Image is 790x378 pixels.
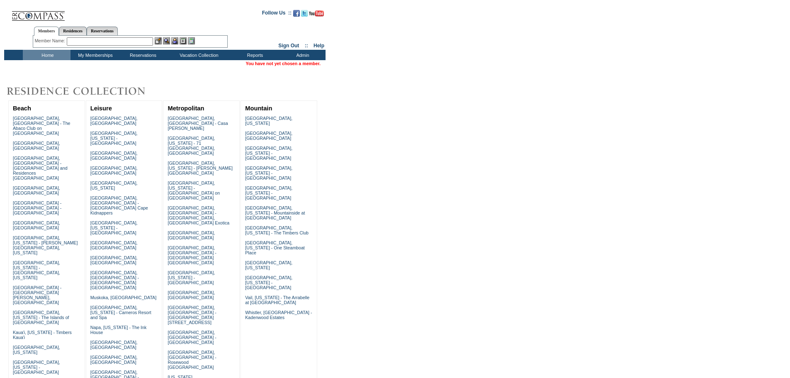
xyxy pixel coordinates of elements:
[278,43,299,49] a: Sign Out
[166,50,230,60] td: Vacation Collection
[168,290,215,300] a: [GEOGRAPHIC_DATA], [GEOGRAPHIC_DATA]
[309,12,324,17] a: Subscribe to our YouTube Channel
[90,131,138,146] a: [GEOGRAPHIC_DATA], [US_STATE] - [GEOGRAPHIC_DATA]
[90,240,138,250] a: [GEOGRAPHIC_DATA], [GEOGRAPHIC_DATA]
[90,220,138,235] a: [GEOGRAPHIC_DATA], [US_STATE] - [GEOGRAPHIC_DATA]
[35,37,67,44] div: Member Name:
[34,27,59,36] a: Members
[13,141,60,151] a: [GEOGRAPHIC_DATA], [GEOGRAPHIC_DATA]
[90,105,112,112] a: Leisure
[301,10,308,17] img: Follow us on Twitter
[314,43,324,49] a: Help
[245,275,292,290] a: [GEOGRAPHIC_DATA], [US_STATE] - [GEOGRAPHIC_DATA]
[90,195,148,215] a: [GEOGRAPHIC_DATA], [GEOGRAPHIC_DATA] - [GEOGRAPHIC_DATA] Cape Kidnappers
[90,180,138,190] a: [GEOGRAPHIC_DATA], [US_STATE]
[13,220,60,230] a: [GEOGRAPHIC_DATA], [GEOGRAPHIC_DATA]
[90,270,139,290] a: [GEOGRAPHIC_DATA], [GEOGRAPHIC_DATA] - [GEOGRAPHIC_DATA] [GEOGRAPHIC_DATA]
[13,330,72,340] a: Kaua'i, [US_STATE] - Timbers Kaua'i
[245,131,292,141] a: [GEOGRAPHIC_DATA], [GEOGRAPHIC_DATA]
[171,37,178,44] img: Impersonate
[293,10,300,17] img: Become our fan on Facebook
[168,330,216,345] a: [GEOGRAPHIC_DATA], [GEOGRAPHIC_DATA] - [GEOGRAPHIC_DATA]
[90,355,138,365] a: [GEOGRAPHIC_DATA], [GEOGRAPHIC_DATA]
[245,205,305,220] a: [GEOGRAPHIC_DATA], [US_STATE] - Mountainside at [GEOGRAPHIC_DATA]
[90,305,151,320] a: [GEOGRAPHIC_DATA], [US_STATE] - Carneros Resort and Spa
[246,61,321,66] span: You have not yet chosen a member.
[13,310,69,325] a: [GEOGRAPHIC_DATA], [US_STATE] - The Islands of [GEOGRAPHIC_DATA]
[13,260,60,280] a: [GEOGRAPHIC_DATA], [US_STATE] - [GEOGRAPHIC_DATA], [US_STATE]
[90,255,138,265] a: [GEOGRAPHIC_DATA], [GEOGRAPHIC_DATA]
[245,260,292,270] a: [GEOGRAPHIC_DATA], [US_STATE]
[245,166,292,180] a: [GEOGRAPHIC_DATA], [US_STATE] - [GEOGRAPHIC_DATA]
[168,180,220,200] a: [GEOGRAPHIC_DATA], [US_STATE] - [GEOGRAPHIC_DATA] on [GEOGRAPHIC_DATA]
[11,4,65,21] img: Compass Home
[168,116,228,131] a: [GEOGRAPHIC_DATA], [GEOGRAPHIC_DATA] - Casa [PERSON_NAME]
[90,340,138,350] a: [GEOGRAPHIC_DATA], [GEOGRAPHIC_DATA]
[245,295,309,305] a: Vail, [US_STATE] - The Arrabelle at [GEOGRAPHIC_DATA]
[168,105,204,112] a: Metropolitan
[245,225,309,235] a: [GEOGRAPHIC_DATA], [US_STATE] - The Timbers Club
[59,27,87,35] a: Residences
[278,50,326,60] td: Admin
[245,146,292,161] a: [GEOGRAPHIC_DATA], [US_STATE] - [GEOGRAPHIC_DATA]
[90,116,138,126] a: [GEOGRAPHIC_DATA], [GEOGRAPHIC_DATA]
[245,105,272,112] a: Mountain
[293,12,300,17] a: Become our fan on Facebook
[309,10,324,17] img: Subscribe to our YouTube Channel
[163,37,170,44] img: View
[13,185,60,195] a: [GEOGRAPHIC_DATA], [GEOGRAPHIC_DATA]
[245,310,312,320] a: Whistler, [GEOGRAPHIC_DATA] - Kadenwood Estates
[90,151,138,161] a: [GEOGRAPHIC_DATA], [GEOGRAPHIC_DATA]
[90,166,138,176] a: [GEOGRAPHIC_DATA], [GEOGRAPHIC_DATA]
[168,270,215,285] a: [GEOGRAPHIC_DATA], [US_STATE] - [GEOGRAPHIC_DATA]
[168,350,216,370] a: [GEOGRAPHIC_DATA], [GEOGRAPHIC_DATA] - Rosewood [GEOGRAPHIC_DATA]
[245,185,292,200] a: [GEOGRAPHIC_DATA], [US_STATE] - [GEOGRAPHIC_DATA]
[168,161,233,176] a: [GEOGRAPHIC_DATA], [US_STATE] - [PERSON_NAME][GEOGRAPHIC_DATA]
[245,240,305,255] a: [GEOGRAPHIC_DATA], [US_STATE] - One Steamboat Place
[13,156,68,180] a: [GEOGRAPHIC_DATA], [GEOGRAPHIC_DATA] - [GEOGRAPHIC_DATA] and Residences [GEOGRAPHIC_DATA]
[188,37,195,44] img: b_calculator.gif
[13,200,61,215] a: [GEOGRAPHIC_DATA] - [GEOGRAPHIC_DATA] - [GEOGRAPHIC_DATA]
[245,116,292,126] a: [GEOGRAPHIC_DATA], [US_STATE]
[13,360,60,375] a: [GEOGRAPHIC_DATA], [US_STATE] - [GEOGRAPHIC_DATA]
[13,105,31,112] a: Beach
[87,27,118,35] a: Reservations
[168,230,215,240] a: [GEOGRAPHIC_DATA], [GEOGRAPHIC_DATA]
[90,295,156,300] a: Muskoka, [GEOGRAPHIC_DATA]
[168,205,229,225] a: [GEOGRAPHIC_DATA], [GEOGRAPHIC_DATA] - [GEOGRAPHIC_DATA], [GEOGRAPHIC_DATA] Exotica
[13,345,60,355] a: [GEOGRAPHIC_DATA], [US_STATE]
[262,9,292,19] td: Follow Us ::
[118,50,166,60] td: Reservations
[180,37,187,44] img: Reservations
[23,50,70,60] td: Home
[168,136,215,156] a: [GEOGRAPHIC_DATA], [US_STATE] - 71 [GEOGRAPHIC_DATA], [GEOGRAPHIC_DATA]
[90,325,147,335] a: Napa, [US_STATE] - The Ink House
[168,245,216,265] a: [GEOGRAPHIC_DATA], [GEOGRAPHIC_DATA] - [GEOGRAPHIC_DATA] [GEOGRAPHIC_DATA]
[305,43,308,49] span: ::
[4,83,166,100] img: Destinations by Exclusive Resorts
[70,50,118,60] td: My Memberships
[13,116,70,136] a: [GEOGRAPHIC_DATA], [GEOGRAPHIC_DATA] - The Abaco Club on [GEOGRAPHIC_DATA]
[168,305,216,325] a: [GEOGRAPHIC_DATA], [GEOGRAPHIC_DATA] - [GEOGRAPHIC_DATA][STREET_ADDRESS]
[230,50,278,60] td: Reports
[301,12,308,17] a: Follow us on Twitter
[4,12,11,13] img: i.gif
[13,285,61,305] a: [GEOGRAPHIC_DATA] - [GEOGRAPHIC_DATA][PERSON_NAME], [GEOGRAPHIC_DATA]
[13,235,78,255] a: [GEOGRAPHIC_DATA], [US_STATE] - [PERSON_NAME][GEOGRAPHIC_DATA], [US_STATE]
[155,37,162,44] img: b_edit.gif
